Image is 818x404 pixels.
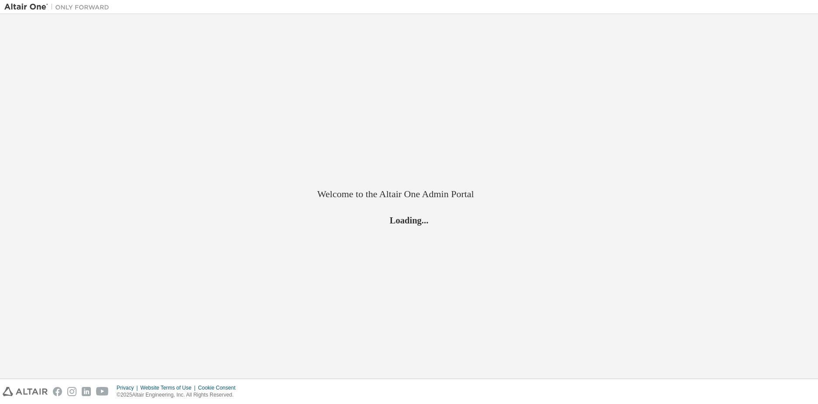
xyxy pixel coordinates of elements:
[140,384,198,391] div: Website Terms of Use
[96,387,109,396] img: youtube.svg
[117,391,241,399] p: © 2025 Altair Engineering, Inc. All Rights Reserved.
[3,387,48,396] img: altair_logo.svg
[117,384,140,391] div: Privacy
[4,3,114,11] img: Altair One
[82,387,91,396] img: linkedin.svg
[67,387,76,396] img: instagram.svg
[53,387,62,396] img: facebook.svg
[317,188,501,200] h2: Welcome to the Altair One Admin Portal
[317,215,501,226] h2: Loading...
[198,384,240,391] div: Cookie Consent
